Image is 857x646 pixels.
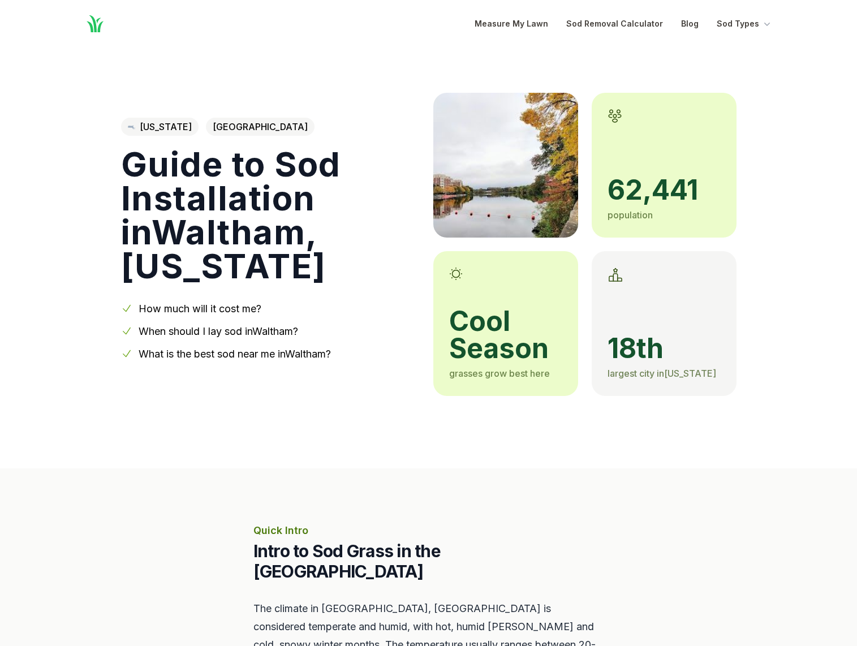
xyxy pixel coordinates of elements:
[121,118,199,136] a: [US_STATE]
[121,147,415,283] h1: Guide to Sod Installation in Waltham , [US_STATE]
[449,368,550,379] span: grasses grow best here
[139,325,298,337] a: When should I lay sod inWaltham?
[566,17,663,31] a: Sod Removal Calculator
[608,209,653,221] span: population
[128,125,135,130] img: Massachusetts state outline
[206,118,315,136] span: [GEOGRAPHIC_DATA]
[681,17,699,31] a: Blog
[253,541,604,582] h2: Intro to Sod Grass in the [GEOGRAPHIC_DATA]
[253,523,604,539] p: Quick Intro
[717,17,773,31] button: Sod Types
[449,308,562,362] span: cool season
[139,303,261,315] a: How much will it cost me?
[475,17,548,31] a: Measure My Lawn
[433,93,578,238] img: A picture of Waltham
[608,335,721,362] span: 18th
[139,348,331,360] a: What is the best sod near me inWaltham?
[608,368,716,379] span: largest city in [US_STATE]
[608,176,721,204] span: 62,441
